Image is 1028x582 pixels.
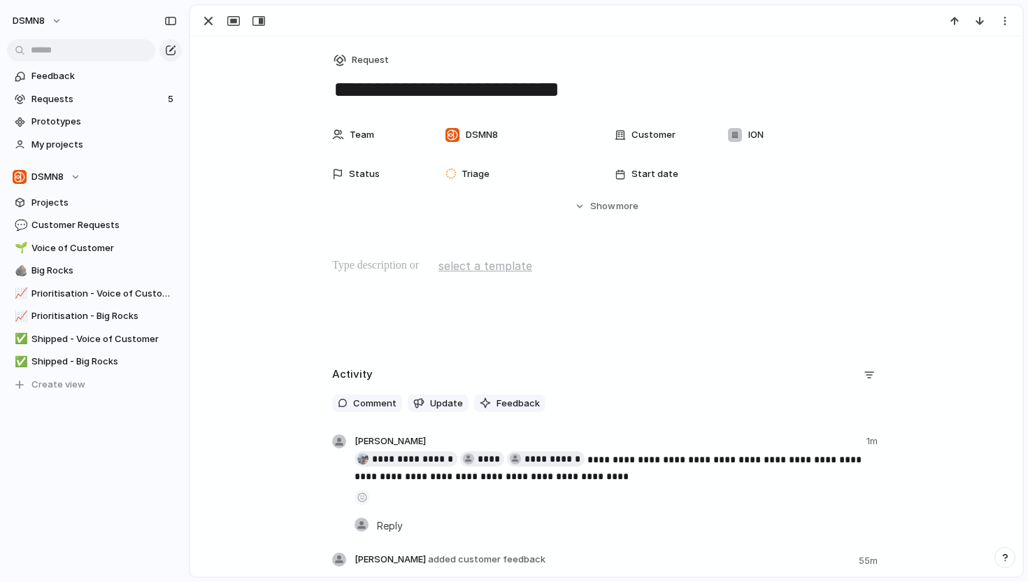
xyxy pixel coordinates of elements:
span: Triage [462,167,490,181]
div: 🌱 [15,240,24,256]
button: 💬 [13,218,27,232]
button: DSMN8 [6,10,69,32]
a: Requests5 [7,89,182,110]
button: Feedback [474,395,545,413]
button: 📈 [13,287,27,301]
span: Show [590,199,615,213]
span: DSMN8 [466,128,498,142]
span: Voice of Customer [31,241,177,255]
button: Showmore [332,194,880,219]
span: Team [350,128,374,142]
a: My projects [7,134,182,155]
a: Prototypes [7,111,182,132]
span: Customer [631,128,676,142]
span: Feedback [497,397,540,411]
span: Feedback [31,69,177,83]
button: 📈 [13,309,27,323]
span: Create view [31,378,85,392]
a: 🌱Voice of Customer [7,238,182,259]
span: Projects [31,196,177,210]
button: Update [408,395,469,413]
span: Shipped - Voice of Customer [31,332,177,346]
div: 💬 [15,218,24,234]
span: Status [349,167,380,181]
a: 📈Prioritisation - Voice of Customer [7,283,182,304]
button: select a template [436,255,534,276]
span: DSMN8 [31,170,64,184]
button: Comment [332,395,402,413]
button: ✅ [13,332,27,346]
span: 5 [168,92,176,106]
button: ✅ [13,355,27,369]
span: Big Rocks [31,264,177,278]
span: select a template [438,257,532,274]
span: DSMN8 [13,14,45,28]
span: Reply [377,518,403,533]
a: Feedback [7,66,182,87]
div: 📈 [15,285,24,301]
a: ✅Shipped - Voice of Customer [7,329,182,350]
span: ION [748,128,764,142]
span: Customer Requests [31,218,177,232]
button: Create view [7,374,182,395]
span: Requests [31,92,164,106]
span: added customer feedback [428,553,545,565]
button: DSMN8 [7,166,182,187]
button: 🌱 [13,241,27,255]
span: Prioritisation - Voice of Customer [31,287,177,301]
a: ✅Shipped - Big Rocks [7,351,182,372]
button: 🪨 [13,264,27,278]
span: [PERSON_NAME] [355,553,545,567]
a: 💬Customer Requests [7,215,182,236]
a: Projects [7,192,182,213]
span: 55m [859,554,880,568]
div: ✅ [15,354,24,370]
div: ✅ [15,331,24,347]
span: Shipped - Big Rocks [31,355,177,369]
span: Comment [353,397,397,411]
span: My projects [31,138,177,152]
span: Prototypes [31,115,177,129]
h2: Activity [332,367,373,383]
button: Request [331,50,393,71]
span: [PERSON_NAME] [355,434,426,448]
div: 🪨 [15,263,24,279]
span: more [616,199,638,213]
span: Request [352,53,389,67]
span: 1m [866,434,880,448]
span: Prioritisation - Big Rocks [31,309,177,323]
a: 🪨Big Rocks [7,260,182,281]
a: 📈Prioritisation - Big Rocks [7,306,182,327]
span: Update [430,397,463,411]
span: Start date [631,167,678,181]
div: 📈 [15,308,24,325]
